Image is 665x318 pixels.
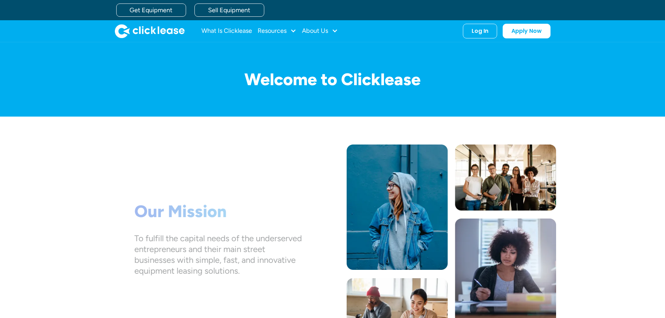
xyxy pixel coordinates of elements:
a: home [115,24,185,38]
img: Clicklease logo [115,24,185,38]
div: To fulfill the capital needs of the underserved entrepreneurs and their main street businesses wi... [134,232,302,276]
div: About Us [302,24,338,38]
a: What Is Clicklease [201,24,252,38]
a: Apply Now [503,24,551,38]
h1: Our Mission [134,201,302,222]
div: Resources [258,24,296,38]
a: Get Equipment [116,3,186,17]
div: Log In [472,28,488,35]
h1: Welcome to Clicklease [109,70,556,89]
a: Sell Equipment [194,3,264,17]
